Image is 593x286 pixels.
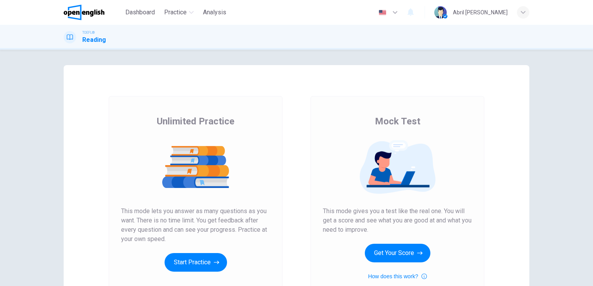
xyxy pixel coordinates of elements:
img: Profile picture [434,6,447,19]
a: OpenEnglish logo [64,5,122,20]
button: How does this work? [368,272,427,281]
span: TOEFL® [82,30,95,35]
button: Get Your Score [365,244,430,262]
div: Abril [PERSON_NAME] [453,8,508,17]
span: This mode gives you a test like the real one. You will get a score and see what you are good at a... [323,207,472,234]
button: Practice [161,5,197,19]
button: Dashboard [122,5,158,19]
span: Practice [164,8,187,17]
img: en [378,10,387,16]
h1: Reading [82,35,106,45]
img: OpenEnglish logo [64,5,104,20]
button: Analysis [200,5,229,19]
span: Analysis [203,8,226,17]
span: Dashboard [125,8,155,17]
span: Unlimited Practice [157,115,234,127]
span: This mode lets you answer as many questions as you want. There is no time limit. You get feedback... [121,207,270,244]
button: Start Practice [165,253,227,272]
span: Mock Test [375,115,420,127]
